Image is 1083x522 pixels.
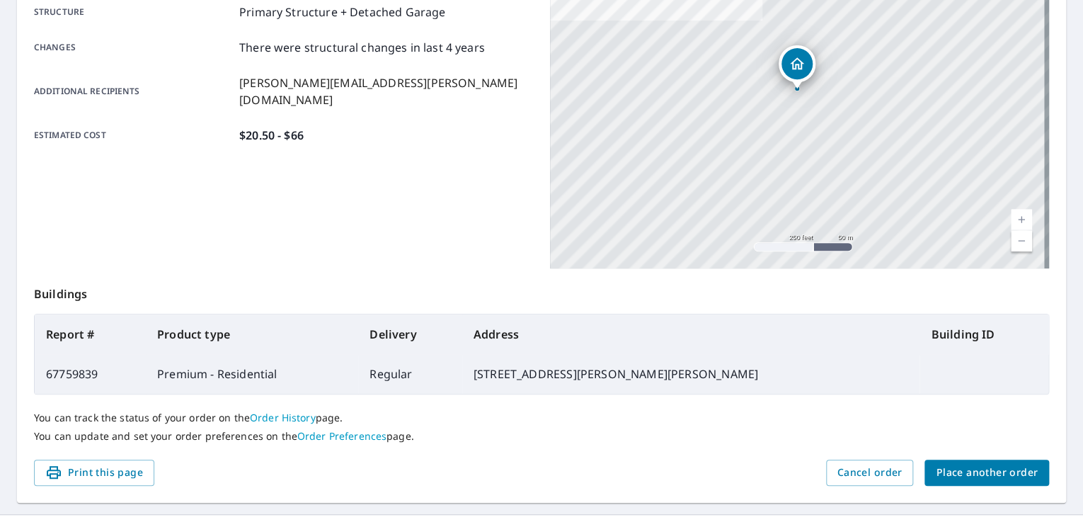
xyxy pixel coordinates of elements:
[358,314,462,354] th: Delivery
[462,314,920,354] th: Address
[34,460,154,486] button: Print this page
[297,429,386,443] a: Order Preferences
[358,354,462,394] td: Regular
[34,430,1049,443] p: You can update and set your order preferences on the page.
[34,39,234,56] p: Changes
[837,464,902,482] span: Cancel order
[34,127,234,144] p: Estimated cost
[936,464,1038,482] span: Place another order
[1011,230,1032,251] a: Current Level 17, Zoom Out
[462,354,920,394] td: [STREET_ADDRESS][PERSON_NAME][PERSON_NAME]
[239,127,304,144] p: $20.50 - $66
[35,354,146,394] td: 67759839
[239,4,445,21] p: Primary Structure + Detached Garage
[34,412,1049,424] p: You can track the status of your order on the page.
[924,460,1049,486] button: Place another order
[35,314,146,354] th: Report #
[45,464,143,482] span: Print this page
[34,74,234,108] p: Additional recipients
[146,314,358,354] th: Product type
[239,74,533,108] p: [PERSON_NAME][EMAIL_ADDRESS][PERSON_NAME][DOMAIN_NAME]
[1011,209,1032,230] a: Current Level 17, Zoom In
[779,45,815,89] div: Dropped pin, building 1, Residential property, 107 Holly Ln Linwood, NJ 08221
[34,4,234,21] p: Structure
[826,460,914,486] button: Cancel order
[34,268,1049,314] p: Buildings
[919,314,1048,354] th: Building ID
[239,39,485,56] p: There were structural changes in last 4 years
[146,354,358,394] td: Premium - Residential
[250,411,316,424] a: Order History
